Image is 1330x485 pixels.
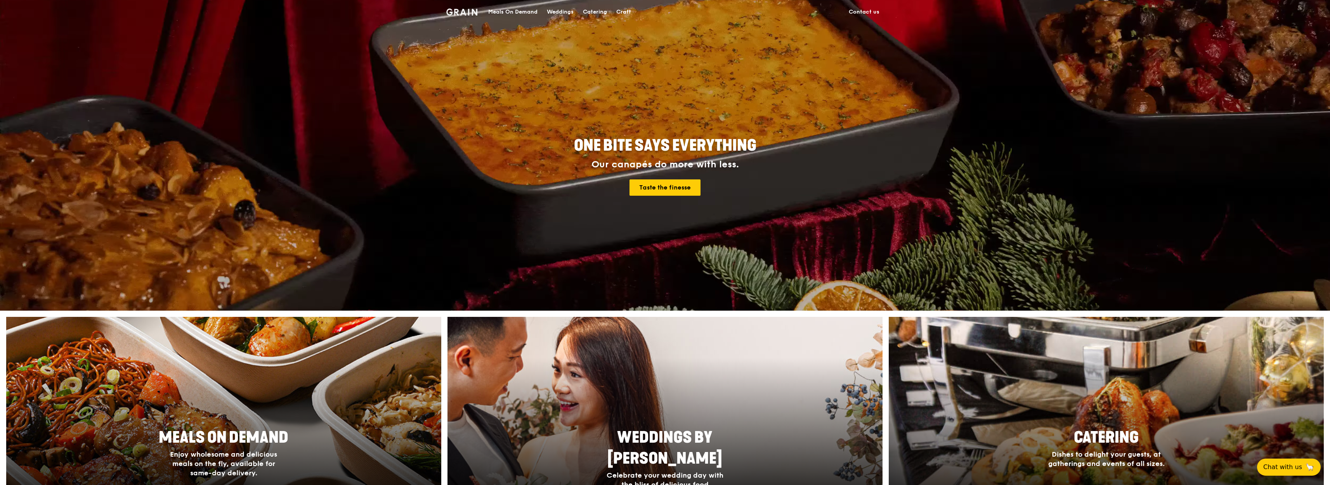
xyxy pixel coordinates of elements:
[547,0,574,24] div: Weddings
[616,0,631,24] div: Craft
[170,450,277,477] span: Enjoy wholesome and delicious meals on the fly, available for same-day delivery.
[525,159,805,170] div: Our canapés do more with less.
[1048,450,1165,468] span: Dishes to delight your guests, at gatherings and events of all sizes.
[159,428,288,447] span: Meals On Demand
[629,179,701,196] a: Taste the finesse
[1074,428,1139,447] span: Catering
[612,0,636,24] a: Craft
[607,428,722,468] span: Weddings by [PERSON_NAME]
[446,9,478,16] img: Grain
[574,136,756,155] span: ONE BITE SAYS EVERYTHING
[844,0,884,24] a: Contact us
[583,0,607,24] div: Catering
[1263,462,1302,472] span: Chat with us
[1257,459,1321,476] button: Chat with us🦙
[1305,462,1314,472] span: 🦙
[542,0,578,24] a: Weddings
[488,0,538,24] div: Meals On Demand
[578,0,612,24] a: Catering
